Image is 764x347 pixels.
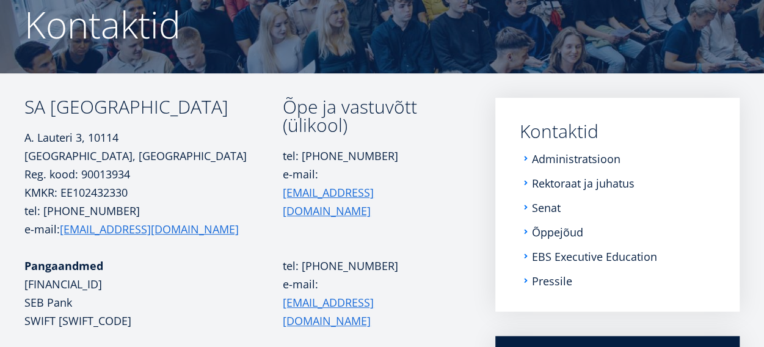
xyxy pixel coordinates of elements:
[24,183,283,202] p: KMKR: EE102432330
[532,177,635,189] a: Rektoraat ja juhatus
[60,220,239,238] a: [EMAIL_ADDRESS][DOMAIN_NAME]
[532,226,583,238] a: Õppejõud
[283,293,460,330] a: [EMAIL_ADDRESS][DOMAIN_NAME]
[24,202,283,238] p: tel: [PHONE_NUMBER] e-mail:
[283,257,460,275] p: tel: [PHONE_NUMBER]
[24,98,283,116] h3: SA [GEOGRAPHIC_DATA]
[520,122,715,141] a: Kontaktid
[532,250,657,263] a: EBS Executive Education
[24,258,103,273] strong: Pangaandmed
[24,128,283,183] p: A. Lauteri 3, 10114 [GEOGRAPHIC_DATA], [GEOGRAPHIC_DATA] Reg. kood: 90013934
[532,275,572,287] a: Pressile
[24,257,283,330] p: [FINANCIAL_ID] SEB Pank SWIFT [SWIFT_CODE]
[283,275,460,330] p: e-mail:
[283,183,460,220] a: [EMAIL_ADDRESS][DOMAIN_NAME]
[532,202,561,214] a: Senat
[283,98,460,134] h3: Õpe ja vastuvõtt (ülikool)
[283,147,460,238] p: tel: [PHONE_NUMBER] e-mail:
[532,153,620,165] a: Administratsioon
